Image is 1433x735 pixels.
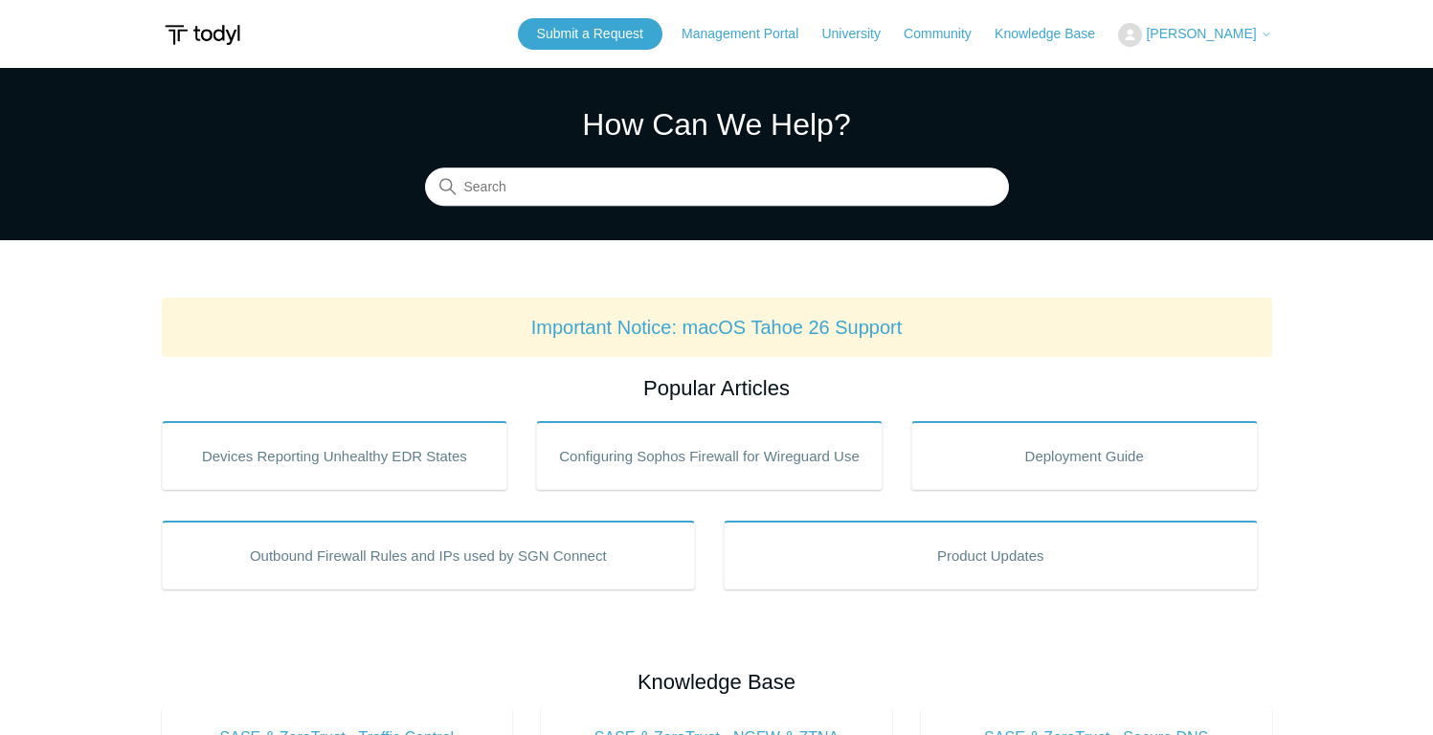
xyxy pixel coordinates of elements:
h2: Knowledge Base [162,666,1272,698]
h1: How Can We Help? [425,101,1009,147]
a: Deployment Guide [911,421,1258,490]
a: University [821,24,899,44]
a: Management Portal [682,24,817,44]
span: [PERSON_NAME] [1146,26,1256,41]
input: Search [425,168,1009,207]
a: Community [904,24,991,44]
a: Product Updates [724,521,1258,590]
a: Important Notice: macOS Tahoe 26 Support [531,317,903,338]
img: Todyl Support Center Help Center home page [162,17,243,53]
a: Submit a Request [518,18,662,50]
a: Outbound Firewall Rules and IPs used by SGN Connect [162,521,696,590]
h2: Popular Articles [162,372,1272,404]
a: Knowledge Base [995,24,1114,44]
a: Devices Reporting Unhealthy EDR States [162,421,508,490]
button: [PERSON_NAME] [1118,23,1271,47]
a: Configuring Sophos Firewall for Wireguard Use [536,421,883,490]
